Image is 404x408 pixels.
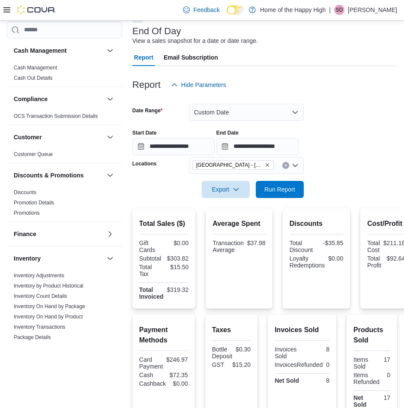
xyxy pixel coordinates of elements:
div: 17 [374,394,390,401]
h3: Cash Management [14,46,67,55]
span: Sherwood Park - Baseline Road - Fire & Flower [192,160,274,170]
span: SD [336,5,343,15]
strong: Net Sold [353,394,366,408]
input: Press the down key to open a popover containing a calendar. [216,138,299,155]
div: 8 [304,346,329,353]
p: [PERSON_NAME] [348,5,397,15]
div: $37.98 [247,240,266,246]
a: Inventory Adjustments [14,273,64,279]
div: 0 [326,361,329,368]
button: Custom Date [189,104,304,121]
span: Inventory Adjustments [14,272,64,279]
button: Compliance [14,95,103,103]
div: $15.20 [232,361,251,368]
button: Cash Management [105,45,115,56]
a: Promotions [14,210,40,216]
div: Loyalty Redemptions [290,255,325,269]
span: Cash Management [14,64,57,71]
div: Items Refunded [353,372,380,385]
div: View a sales snapshot for a date or date range. [132,36,258,45]
button: Finance [105,229,115,239]
div: InvoicesRefunded [275,361,323,368]
div: 0 [383,372,390,378]
span: Promotion Details [14,199,54,206]
a: Promotion Details [14,200,54,206]
button: Discounts & Promotions [105,170,115,180]
button: Remove Sherwood Park - Baseline Road - Fire & Flower from selection in this group [265,162,270,168]
div: $0.00 [165,240,189,246]
h3: Customer [14,133,42,141]
div: Customer [7,149,122,163]
button: Inventory [105,253,115,264]
h3: Compliance [14,95,48,103]
div: $246.97 [166,356,188,363]
h2: Payment Methods [139,325,188,345]
div: GST [212,361,229,368]
span: Inventory Count Details [14,293,67,300]
span: Email Subscription [164,49,218,66]
div: $0.00 [328,255,343,262]
div: 17 [374,356,390,363]
div: Inventory [7,270,122,397]
a: Feedback [180,1,223,18]
span: Package Details [14,334,51,341]
span: Export [207,181,245,198]
div: Discounts & Promotions [7,187,122,222]
div: Total Discount [290,240,315,253]
div: $15.50 [165,264,189,270]
img: Cova [17,6,56,14]
a: Package Details [14,334,51,340]
h2: Discounts [290,219,344,229]
input: Press the down key to open a popover containing a calendar. [132,138,215,155]
a: Inventory Transactions [14,324,66,330]
div: $303.82 [165,255,189,262]
a: Customer Queue [14,151,53,157]
a: Inventory On Hand by Product [14,314,83,320]
div: Card Payment [139,356,163,370]
div: $319.32 [167,286,189,293]
input: Dark Mode [227,6,245,15]
h2: Average Spent [212,219,265,229]
span: Run Report [264,185,295,194]
div: 8 [304,377,329,384]
span: Inventory On Hand by Product [14,313,83,320]
label: End Date [216,129,239,136]
span: Discounts [14,189,36,196]
button: Open list of options [292,162,299,169]
div: Subtotal [139,255,162,262]
h3: Discounts & Promotions [14,171,84,180]
button: Cash Management [14,46,103,55]
span: Report [134,49,153,66]
button: Export [202,181,250,198]
span: Feedback [193,6,219,14]
span: Cash Out Details [14,75,53,81]
strong: Net Sold [275,377,299,384]
div: Invoices Sold [275,346,300,360]
h2: Products Sold [353,325,390,345]
div: Gift Cards [139,240,162,253]
button: Customer [105,132,115,142]
label: Locations [132,160,157,167]
p: | [329,5,331,15]
button: Customer [14,133,103,141]
button: Discounts & Promotions [14,171,103,180]
h2: Invoices Sold [275,325,329,335]
label: Date Range [132,107,163,114]
a: Inventory Count Details [14,293,67,299]
span: Package History [14,344,51,351]
span: OCS Transaction Submission Details [14,113,98,120]
h3: End Of Day [132,26,181,36]
button: Hide Parameters [168,76,230,93]
h3: Report [132,80,161,90]
div: Cash [139,372,162,378]
a: OCS Transaction Submission Details [14,113,98,119]
button: Finance [14,230,103,238]
div: $0.30 [236,346,251,353]
div: $0.00 [169,380,188,387]
div: Cash Management [7,63,122,87]
button: Run Report [256,181,304,198]
div: Total Profit [367,255,383,269]
a: Discounts [14,189,36,195]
